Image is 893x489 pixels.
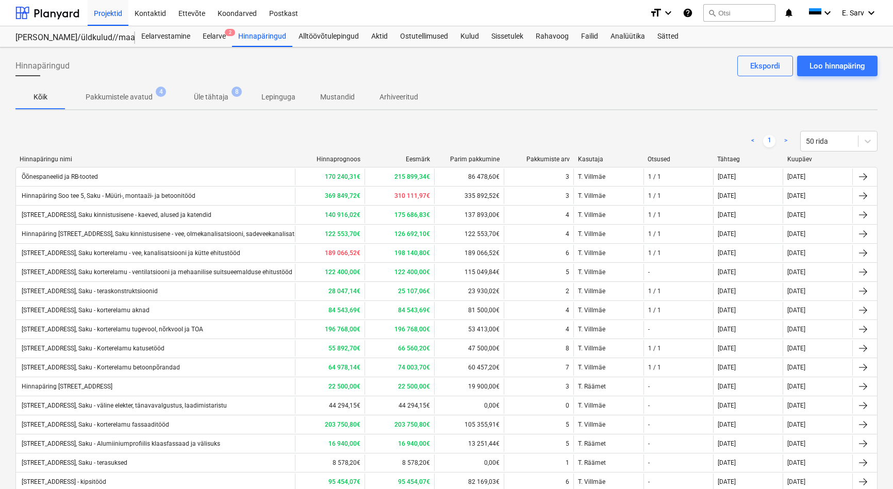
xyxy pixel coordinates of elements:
[718,459,736,466] div: [DATE]
[737,56,793,76] button: Ekspordi
[648,459,650,466] div: -
[566,230,569,238] div: 4
[325,326,360,333] b: 196 768,00€
[648,421,650,428] div: -
[566,459,569,466] div: 1
[20,345,164,352] div: [STREET_ADDRESS], Saku - Korterelamu katusetööd
[394,249,430,257] b: 198 140,80€
[156,87,166,97] span: 4
[573,283,643,299] div: T. Villmäe
[292,26,365,47] div: Alltöövõtulepingud
[648,268,650,276] div: -
[573,416,643,433] div: T. Villmäe
[379,92,418,103] p: Arhiveeritud
[194,92,228,103] p: Üle tähtaja
[566,364,569,371] div: 7
[508,156,569,163] div: Pakkumiste arv
[394,326,430,333] b: 196 768,00€
[683,7,693,19] i: Abikeskus
[787,230,805,238] div: [DATE]
[708,9,716,17] span: search
[20,173,98,180] div: Õõnespaneelid ja RB-tooted
[86,92,153,103] p: Pakkumistele avatud
[573,264,643,280] div: T. Villmäe
[566,249,569,257] div: 6
[648,156,709,163] div: Otsused
[573,340,643,357] div: T. Villmäe
[434,435,504,452] div: 13 251,44€
[566,288,569,295] div: 2
[648,288,661,295] div: 1 / 1
[394,268,430,276] b: 122 400,00€
[648,230,661,238] div: 1 / 1
[648,402,650,409] div: -
[454,26,485,47] div: Kulud
[261,92,295,103] p: Lepinguga
[578,156,639,163] div: Kasutaja
[566,383,569,390] div: 3
[20,211,211,218] div: [STREET_ADDRESS], Saku kinnistusisene - kaeved, alused ja katendid
[787,383,805,390] div: [DATE]
[325,268,360,276] b: 122 400,00€
[787,345,805,352] div: [DATE]
[394,26,454,47] a: Ostutellimused
[648,440,650,447] div: -
[325,211,360,218] b: 140 916,02€
[648,364,661,371] div: 1 / 1
[398,478,430,485] b: 95 454,07€
[434,340,504,357] div: 47 500,00€
[575,26,604,47] a: Failid
[20,249,240,257] div: [STREET_ADDRESS], Saku korterelamu - vee, kanalisatsiooni ja kütte ehitustööd
[295,454,365,471] div: 8 578,20€
[809,59,865,73] div: Loo hinnapäring
[434,302,504,318] div: 81 500,00€
[787,440,805,447] div: [DATE]
[434,207,504,223] div: 137 893,00€
[566,421,569,428] div: 5
[20,288,158,295] div: [STREET_ADDRESS], Saku - teraskonstruktsioonid
[718,364,736,371] div: [DATE]
[20,307,150,314] div: [STREET_ADDRESS], Saku - korterelamu aknad
[295,397,365,414] div: 44 294,15€
[325,249,360,257] b: 189 066,52€
[434,416,504,433] div: 105 355,91€
[573,168,643,185] div: T. Villmäe
[398,345,430,352] b: 66 560,20€
[787,421,805,428] div: [DATE]
[718,383,736,390] div: [DATE]
[651,26,685,47] a: Sätted
[434,321,504,338] div: 53 413,00€
[20,440,220,447] div: [STREET_ADDRESS], Saku - Alumiiniumprofiilis klaasfassaad ja välisuks
[434,397,504,414] div: 0,00€
[15,32,123,43] div: [PERSON_NAME]/üldkulud//maatööd (2101817//2101766)
[648,383,650,390] div: -
[763,135,775,147] a: Page 1 is your current page
[20,383,112,390] div: Hinnapäring [STREET_ADDRESS]
[718,249,736,257] div: [DATE]
[20,268,292,276] div: [STREET_ADDRESS], Saku korterelamu - ventilatsiooni ja mehaanilise suitsueemalduse ehitustööd
[434,283,504,299] div: 23 930,02€
[747,135,759,147] a: Previous page
[398,383,430,390] b: 22 500,00€
[787,326,805,333] div: [DATE]
[196,26,232,47] div: Eelarve
[20,459,127,466] div: [STREET_ADDRESS], Saku - terasuksed
[328,364,360,371] b: 64 978,14€
[718,307,736,314] div: [DATE]
[573,188,643,204] div: T. Villmäe
[718,421,736,428] div: [DATE]
[232,26,292,47] a: Hinnapäringud
[787,288,805,295] div: [DATE]
[566,268,569,276] div: 5
[434,264,504,280] div: 115 049,84€
[434,359,504,376] div: 60 457,20€
[787,173,805,180] div: [DATE]
[718,288,736,295] div: [DATE]
[797,56,878,76] button: Loo hinnapäring
[365,454,434,471] div: 8 578,20€
[648,249,661,257] div: 1 / 1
